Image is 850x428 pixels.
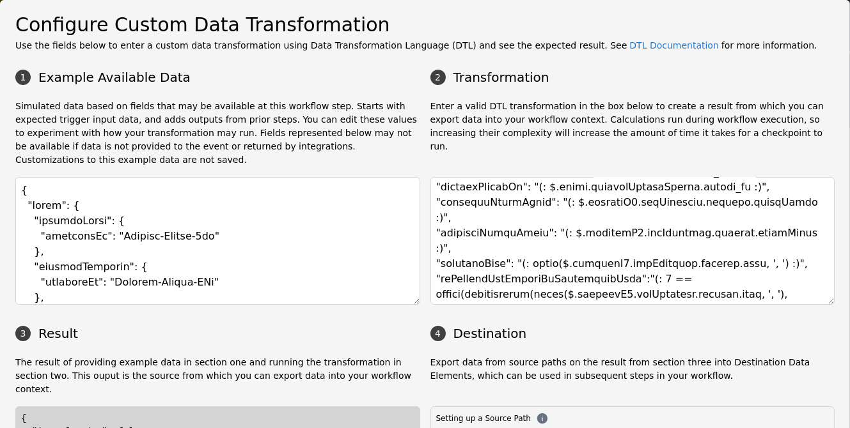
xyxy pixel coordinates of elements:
p: Export data from source paths on the result from section three into Destination Data Elements, wh... [430,356,835,396]
textarea: { "lorem": { "ipsumdoLorsi": { "ametconsEc": "Adipisc-Elitse-5do" }, "eiusmodTemporin": { "utlabo... [15,177,420,305]
h3: Result [15,324,420,343]
span: Use the fields below to enter a custom data transformation using Data Transformation Language (DT... [15,40,627,50]
p: Enter a valid DTL transformation in the box below to create a result from which you can export da... [430,100,835,167]
a: DTL Documentation [629,40,719,50]
h3: Example Available Data [15,68,420,87]
textarea: { "loremipSumdoLorsiTametConsEctet": "(: $.adipi.elitsedDoeiusModtem.incid_utlab_etd.magn_aliqu.e... [430,177,835,305]
span: for more information. [721,40,817,50]
h3: Transformation [430,68,835,87]
h3: Destination [430,324,835,343]
div: 1 [15,70,31,85]
p: Simulated data based on fields that may be available at this workflow step. Starts with expected ... [15,100,420,167]
h2: Configure Custom Data Transformation [15,10,835,39]
div: 2 [430,70,446,85]
div: 4 [430,326,446,341]
div: Setting up a Source Path [436,412,830,425]
p: The result of providing example data in section one and running the transformation in section two... [15,356,420,396]
div: 3 [15,326,31,341]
